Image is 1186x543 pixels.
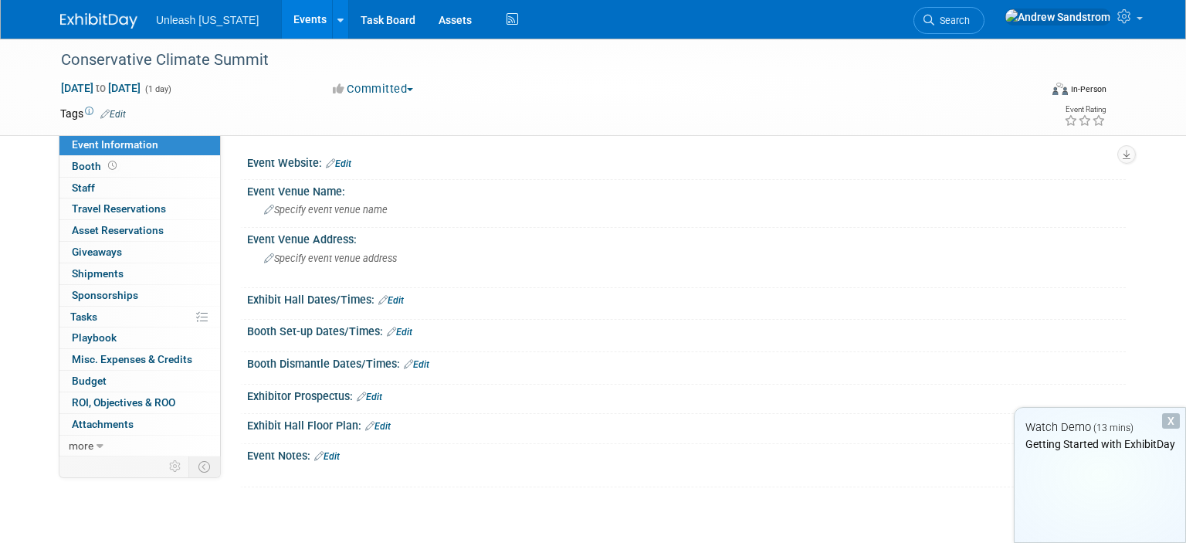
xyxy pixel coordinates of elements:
[59,392,220,413] a: ROI, Objectives & ROO
[247,180,1126,199] div: Event Venue Name:
[1070,83,1106,95] div: In-Person
[59,134,220,155] a: Event Information
[1093,423,1133,433] span: (13 mins)
[69,439,93,452] span: more
[1052,83,1068,95] img: Format-Inperson.png
[314,451,340,462] a: Edit
[72,418,134,430] span: Attachments
[59,263,220,284] a: Shipments
[105,160,120,171] span: Booth not reserved yet
[72,160,120,172] span: Booth
[357,392,382,402] a: Edit
[247,444,1126,464] div: Event Notes:
[247,288,1126,308] div: Exhibit Hall Dates/Times:
[60,81,141,95] span: [DATE] [DATE]
[264,253,397,264] span: Specify event venue address
[144,84,171,94] span: (1 day)
[72,246,122,258] span: Giveaways
[72,202,166,215] span: Travel Reservations
[1015,436,1185,452] div: Getting Started with ExhibitDay
[326,158,351,169] a: Edit
[59,199,220,219] a: Travel Reservations
[1064,106,1106,114] div: Event Rating
[247,228,1126,247] div: Event Venue Address:
[387,327,412,338] a: Edit
[1015,419,1185,436] div: Watch Demo
[72,375,107,387] span: Budget
[264,204,388,216] span: Specify event venue name
[59,414,220,435] a: Attachments
[327,81,419,97] button: Committed
[59,349,220,370] a: Misc. Expenses & Credits
[59,242,220,263] a: Giveaways
[59,307,220,327] a: Tasks
[162,456,189,477] td: Personalize Event Tab Strip
[72,289,138,301] span: Sponsorships
[59,156,220,177] a: Booth
[72,224,164,236] span: Asset Reservations
[72,396,175,409] span: ROI, Objectives & ROO
[156,14,259,26] span: Unleash [US_STATE]
[59,371,220,392] a: Budget
[60,13,137,29] img: ExhibitDay
[72,182,95,194] span: Staff
[70,311,97,323] span: Tasks
[247,385,1126,405] div: Exhibitor Prospectus:
[365,421,391,432] a: Edit
[247,352,1126,372] div: Booth Dismantle Dates/Times:
[378,295,404,306] a: Edit
[100,109,126,120] a: Edit
[913,7,984,34] a: Search
[247,320,1126,340] div: Booth Set-up Dates/Times:
[59,220,220,241] a: Asset Reservations
[189,456,221,477] td: Toggle Event Tabs
[247,151,1126,171] div: Event Website:
[1005,8,1111,25] img: Andrew Sandstrom
[56,46,1018,74] div: Conservative Climate Summit
[59,436,220,456] a: more
[60,106,126,121] td: Tags
[72,331,117,344] span: Playbook
[72,138,158,151] span: Event Information
[404,359,429,370] a: Edit
[72,267,124,280] span: Shipments
[93,82,108,94] span: to
[59,178,220,199] a: Staff
[934,15,970,26] span: Search
[1162,413,1180,429] div: Dismiss
[59,327,220,348] a: Playbook
[72,353,192,365] span: Misc. Expenses & Credits
[59,285,220,306] a: Sponsorships
[247,414,1126,434] div: Exhibit Hall Floor Plan:
[951,80,1106,104] div: Event Format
